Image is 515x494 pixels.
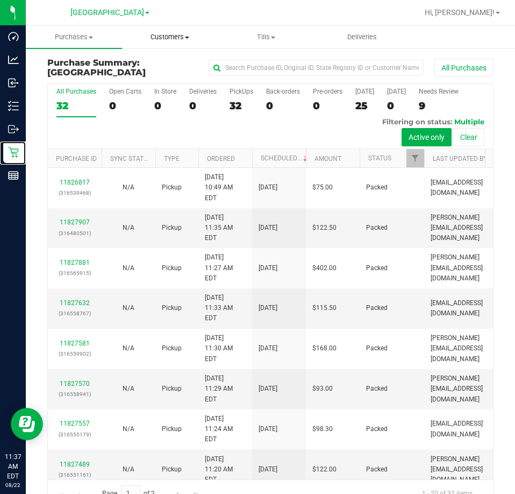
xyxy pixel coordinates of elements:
[207,155,235,163] a: Ordered
[162,424,182,434] span: Pickup
[8,101,19,111] inline-svg: Inventory
[366,384,388,394] span: Packed
[8,54,19,65] inline-svg: Analytics
[259,464,277,475] span: [DATE]
[26,32,122,42] span: Purchases
[123,184,134,191] span: Not Applicable
[259,223,277,233] span: [DATE]
[162,384,182,394] span: Pickup
[60,179,90,186] a: 11826817
[11,408,43,440] iframe: Resource center
[433,155,487,163] a: Last Updated By
[368,154,391,162] a: Status
[154,100,176,112] div: 0
[123,465,134,473] span: Not Applicable
[56,88,96,95] div: All Purchases
[122,26,218,48] a: Customers
[60,259,90,266] a: 11827881
[312,303,337,313] span: $115.50
[123,303,134,313] button: N/A
[259,343,277,354] span: [DATE]
[123,32,218,42] span: Customers
[162,303,182,313] span: Pickup
[205,333,246,364] span: [DATE] 11:30 AM EDT
[123,223,134,233] button: N/A
[60,461,90,468] a: 11827489
[54,470,95,480] p: (316551161)
[230,100,253,112] div: 32
[54,389,95,399] p: (316558941)
[333,32,391,42] span: Deliveries
[312,263,337,273] span: $402.00
[123,343,134,354] button: N/A
[402,128,452,146] button: Active only
[366,263,388,273] span: Packed
[54,268,95,278] p: (316565915)
[56,100,96,112] div: 32
[259,182,277,193] span: [DATE]
[123,344,134,352] span: Not Applicable
[205,373,246,405] span: [DATE] 11:29 AM EDT
[47,58,196,77] h3: Purchase Summary:
[8,31,19,42] inline-svg: Dashboard
[123,182,134,193] button: N/A
[123,304,134,312] span: Not Applicable
[434,59,493,77] button: All Purchases
[312,424,333,434] span: $98.30
[54,188,95,198] p: (316539468)
[419,88,459,95] div: Needs Review
[312,464,337,475] span: $122.00
[54,308,95,319] p: (316558767)
[366,464,388,475] span: Packed
[162,223,182,233] span: Pickup
[453,128,484,146] button: Clear
[60,420,90,427] a: 11827557
[164,155,180,163] a: Type
[56,155,97,163] a: Purchase ID
[123,424,134,434] button: N/A
[54,228,95,238] p: (316480501)
[454,117,484,126] span: Multiple
[123,263,134,273] button: N/A
[366,343,388,354] span: Packed
[312,384,333,394] span: $93.00
[189,100,217,112] div: 0
[60,218,90,226] a: 11827907
[123,464,134,475] button: N/A
[366,223,388,233] span: Packed
[366,303,388,313] span: Packed
[205,414,246,445] span: [DATE] 11:24 AM EDT
[60,299,90,307] a: 11827632
[8,77,19,88] inline-svg: Inbound
[382,117,452,126] span: Filtering on status:
[109,88,141,95] div: Open Carts
[312,343,337,354] span: $168.00
[26,26,122,48] a: Purchases
[366,424,388,434] span: Packed
[313,100,342,112] div: 0
[123,224,134,231] span: Not Applicable
[259,263,277,273] span: [DATE]
[60,340,90,347] a: 11827581
[54,429,95,440] p: (316555179)
[162,464,182,475] span: Pickup
[205,213,246,244] span: [DATE] 11:35 AM EDT
[47,67,146,77] span: [GEOGRAPHIC_DATA]
[8,124,19,135] inline-svg: Outbound
[109,100,141,112] div: 0
[314,26,410,48] a: Deliveries
[54,349,95,359] p: (316559902)
[259,303,277,313] span: [DATE]
[387,100,406,112] div: 0
[162,343,182,354] span: Pickup
[60,380,90,387] a: 11827570
[259,384,277,394] span: [DATE]
[387,88,406,95] div: [DATE]
[313,88,342,95] div: Pre-orders
[205,172,246,203] span: [DATE] 10:49 AM EDT
[189,88,217,95] div: Deliveries
[8,147,19,158] inline-svg: Retail
[355,88,374,95] div: [DATE]
[312,182,333,193] span: $75.00
[123,384,134,394] button: N/A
